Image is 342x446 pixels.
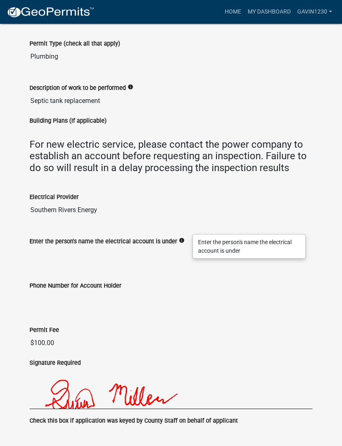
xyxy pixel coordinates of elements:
[128,84,133,90] i: info
[221,4,244,20] a: Home
[30,327,59,333] label: Permit Fee
[179,238,185,243] i: info
[30,41,120,47] label: Permit Type (check all that apply)
[30,194,79,200] label: Electrical Provider
[30,283,121,289] label: Phone Number for Account Holder
[30,85,126,91] label: Description of work to be performed
[193,235,306,258] div: Enter the person's name the electrical account is under
[30,368,252,409] img: z3bqe33Qr6bZjxrTzdvvjezVdtWsBy0QgAAEIAABCEAAAosk8P8BXb6Ydo5PHtcAAAAASUVORK5CYII=
[244,4,294,20] a: My Dashboard
[294,4,335,20] a: Gavin1230
[30,118,107,124] label: Building Plans (If applicable)
[30,360,81,366] label: Signature Required
[30,139,312,174] h4: For new electric service, please contact the power company to establish an account before request...
[30,239,177,245] label: Enter the person's name the electrical account is under
[30,418,238,424] label: Check this box if application was keyed by County Staff on behalf of applicant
